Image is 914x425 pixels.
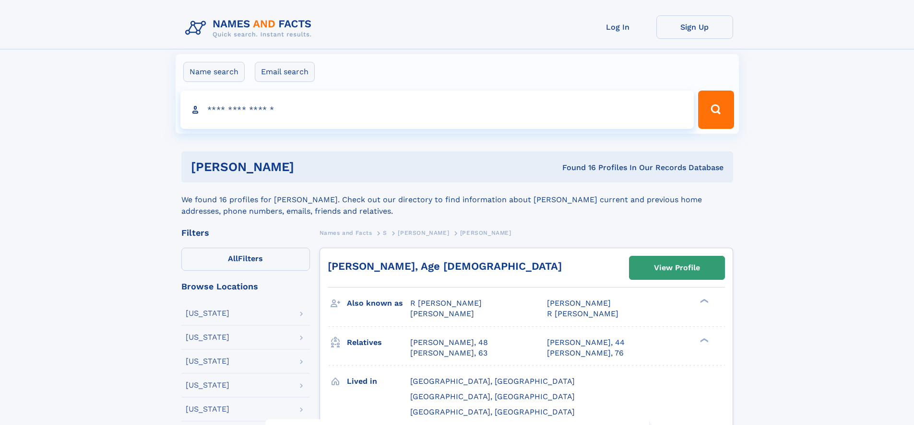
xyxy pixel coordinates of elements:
[410,392,575,401] span: [GEOGRAPHIC_DATA], [GEOGRAPHIC_DATA]
[228,254,238,263] span: All
[410,337,488,348] a: [PERSON_NAME], 48
[181,15,320,41] img: Logo Names and Facts
[547,348,624,358] a: [PERSON_NAME], 76
[181,248,310,271] label: Filters
[398,227,449,239] a: [PERSON_NAME]
[656,15,733,39] a: Sign Up
[328,260,562,272] a: [PERSON_NAME], Age [DEMOGRAPHIC_DATA]
[181,282,310,291] div: Browse Locations
[191,161,428,173] h1: [PERSON_NAME]
[398,230,449,236] span: [PERSON_NAME]
[698,337,709,343] div: ❯
[547,337,625,348] a: [PERSON_NAME], 44
[410,377,575,386] span: [GEOGRAPHIC_DATA], [GEOGRAPHIC_DATA]
[698,298,709,304] div: ❯
[428,162,724,173] div: Found 16 Profiles In Our Records Database
[186,333,229,341] div: [US_STATE]
[460,230,511,236] span: [PERSON_NAME]
[181,229,310,237] div: Filters
[347,334,410,351] h3: Relatives
[186,405,229,413] div: [US_STATE]
[181,183,733,217] div: We found 16 profiles for [PERSON_NAME]. Check out our directory to find information about [PERSON...
[547,299,611,308] span: [PERSON_NAME]
[580,15,656,39] a: Log In
[547,309,618,318] span: R [PERSON_NAME]
[255,62,315,82] label: Email search
[410,299,482,308] span: R [PERSON_NAME]
[383,227,387,239] a: S
[410,407,575,416] span: [GEOGRAPHIC_DATA], [GEOGRAPHIC_DATA]
[654,257,700,279] div: View Profile
[186,310,229,317] div: [US_STATE]
[629,256,724,279] a: View Profile
[698,91,734,129] button: Search Button
[383,230,387,236] span: S
[186,381,229,389] div: [US_STATE]
[320,227,372,239] a: Names and Facts
[410,309,474,318] span: [PERSON_NAME]
[347,295,410,311] h3: Also known as
[410,348,487,358] a: [PERSON_NAME], 63
[186,357,229,365] div: [US_STATE]
[183,62,245,82] label: Name search
[180,91,694,129] input: search input
[347,373,410,390] h3: Lived in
